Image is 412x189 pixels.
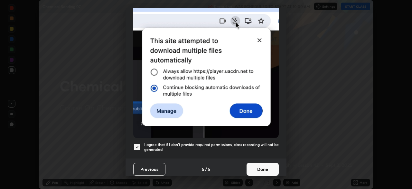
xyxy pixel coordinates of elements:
button: Previous [133,163,165,176]
button: Done [247,163,279,176]
h4: / [205,166,207,173]
h4: 5 [208,166,210,173]
h5: I agree that if I don't provide required permissions, class recording will not be generated [144,142,279,152]
h4: 5 [202,166,204,173]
